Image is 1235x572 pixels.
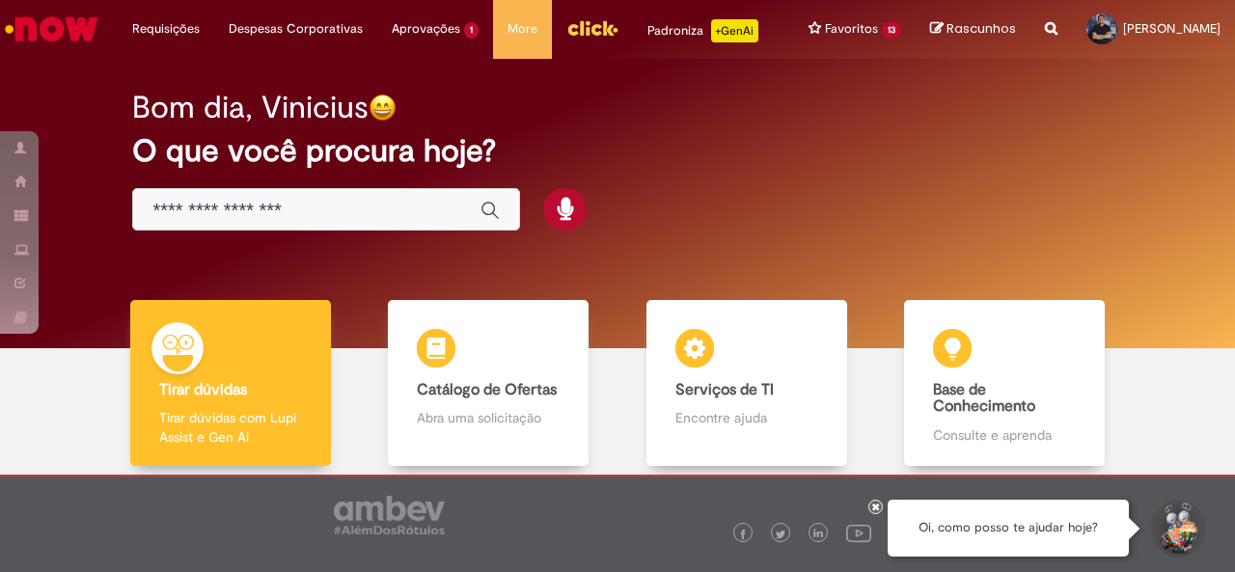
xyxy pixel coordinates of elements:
[825,19,878,39] span: Favoritos
[813,529,823,540] img: logo_footer_linkedin.png
[132,134,1102,168] h2: O que você procura hoje?
[417,408,560,427] p: Abra uma solicitação
[360,300,618,467] a: Catálogo de Ofertas Abra uma solicitação
[888,500,1129,557] div: Oi, como posso te ajudar hoje?
[617,300,876,467] a: Serviços de TI Encontre ajuda
[711,19,758,42] p: +GenAi
[159,408,302,447] p: Tirar dúvidas com Lupi Assist e Gen Ai
[846,520,871,545] img: logo_footer_youtube.png
[417,380,557,399] b: Catálogo de Ofertas
[1123,20,1221,37] span: [PERSON_NAME]
[675,380,774,399] b: Serviços de TI
[947,19,1016,38] span: Rascunhos
[566,14,618,42] img: click_logo_yellow_360x200.png
[508,19,537,39] span: More
[675,408,818,427] p: Encontre ajuda
[738,530,748,539] img: logo_footer_facebook.png
[369,94,397,122] img: happy-face.png
[1148,500,1206,558] button: Iniciar Conversa de Suporte
[2,10,101,48] img: ServiceNow
[132,19,200,39] span: Requisições
[933,425,1076,445] p: Consulte e aprenda
[876,300,1135,467] a: Base de Conhecimento Consulte e aprenda
[930,20,1016,39] a: Rascunhos
[229,19,363,39] span: Despesas Corporativas
[882,22,901,39] span: 13
[464,22,479,39] span: 1
[132,91,369,124] h2: Bom dia, Vinicius
[101,300,360,467] a: Tirar dúvidas Tirar dúvidas com Lupi Assist e Gen Ai
[159,380,247,399] b: Tirar dúvidas
[933,380,1035,417] b: Base de Conhecimento
[647,19,758,42] div: Padroniza
[776,530,785,539] img: logo_footer_twitter.png
[392,19,460,39] span: Aprovações
[334,496,445,534] img: logo_footer_ambev_rotulo_gray.png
